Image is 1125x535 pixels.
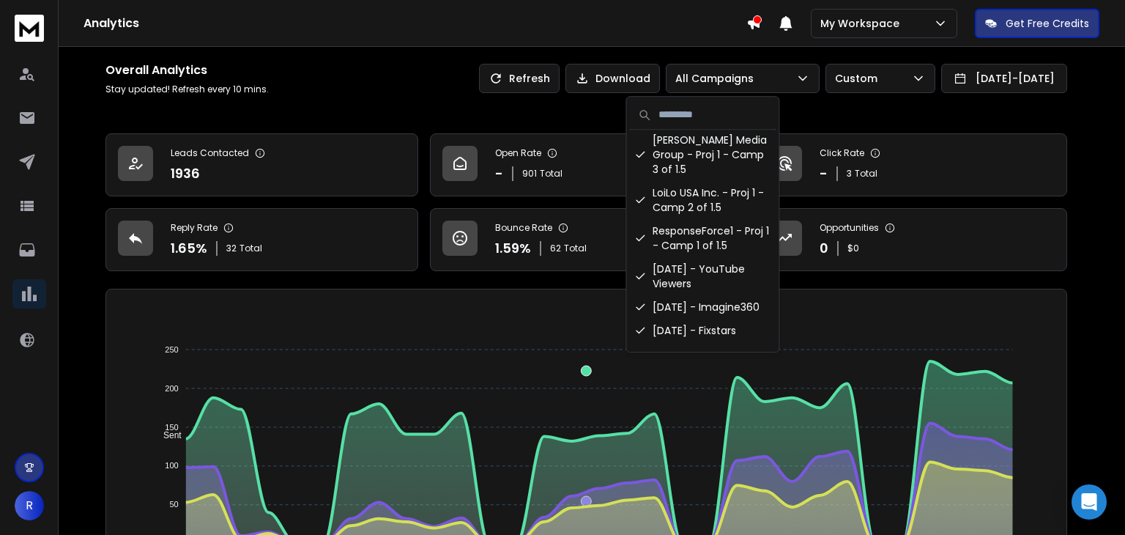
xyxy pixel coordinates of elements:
[15,15,44,42] img: logo
[15,491,44,520] span: R
[165,345,178,354] tspan: 250
[629,319,776,342] div: [DATE] - Fixstars
[171,238,207,259] p: 1.65 %
[226,243,237,254] span: 32
[550,243,561,254] span: 62
[165,423,178,432] tspan: 150
[629,128,776,181] div: [PERSON_NAME] Media Group - Proj 1 - Camp 3 of 1.5
[855,168,877,180] span: Total
[629,342,776,380] div: Lupus Consulting - Proj 1 - Camp 5 of 1.5
[495,238,531,259] p: 1.59 %
[495,222,552,234] p: Bounce Rate
[564,243,587,254] span: Total
[522,168,537,180] span: 901
[1072,484,1107,520] div: Open Intercom Messenger
[941,64,1067,93] button: [DATE]-[DATE]
[847,168,852,180] span: 3
[171,222,218,234] p: Reply Rate
[165,384,178,393] tspan: 200
[629,219,776,257] div: ResponseForce1 - Proj 1 - Camp 1 of 1.5
[629,257,776,295] div: [DATE] - YouTube Viewers
[820,163,828,184] p: -
[171,163,200,184] p: 1936
[105,84,269,95] p: Stay updated! Refresh every 10 mins.
[595,71,650,86] p: Download
[629,181,776,219] div: LoiLo USA Inc. - Proj 1 - Camp 2 of 1.5
[240,243,262,254] span: Total
[820,222,879,234] p: Opportunities
[820,238,828,259] p: 0
[820,147,864,159] p: Click Rate
[105,62,269,79] h1: Overall Analytics
[170,500,179,509] tspan: 50
[675,71,760,86] p: All Campaigns
[509,71,550,86] p: Refresh
[152,430,182,440] span: Sent
[165,461,178,470] tspan: 100
[540,168,562,180] span: Total
[1006,16,1089,31] p: Get Free Credits
[495,147,541,159] p: Open Rate
[83,15,746,32] h1: Analytics
[847,243,859,254] p: $ 0
[171,147,249,159] p: Leads Contacted
[495,163,503,184] p: -
[835,71,883,86] p: Custom
[629,295,776,319] div: [DATE] - Imagine360
[820,16,905,31] p: My Workspace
